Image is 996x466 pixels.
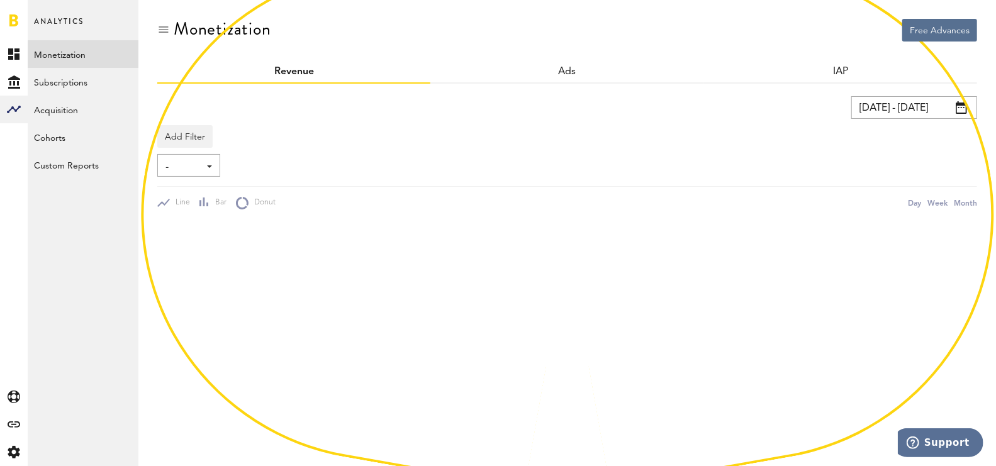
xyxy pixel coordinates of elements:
[898,428,983,460] iframe: Opens a widget where you can find more information
[249,197,276,208] span: Donut
[908,196,921,209] div: Day
[157,125,213,148] button: Add Filter
[927,196,948,209] div: Week
[28,40,138,68] a: Monetization
[170,197,190,208] span: Line
[28,96,138,123] a: Acquisition
[902,19,977,42] button: Free Advances
[274,67,314,77] a: Revenue
[833,67,848,77] a: IAP
[28,123,138,151] a: Cohorts
[28,68,138,96] a: Subscriptions
[165,157,199,178] span: -
[28,151,138,179] a: Custom Reports
[954,196,977,209] div: Month
[34,14,84,40] span: Analytics
[558,67,576,77] a: Ads
[174,19,271,39] div: Monetization
[210,197,227,208] span: Bar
